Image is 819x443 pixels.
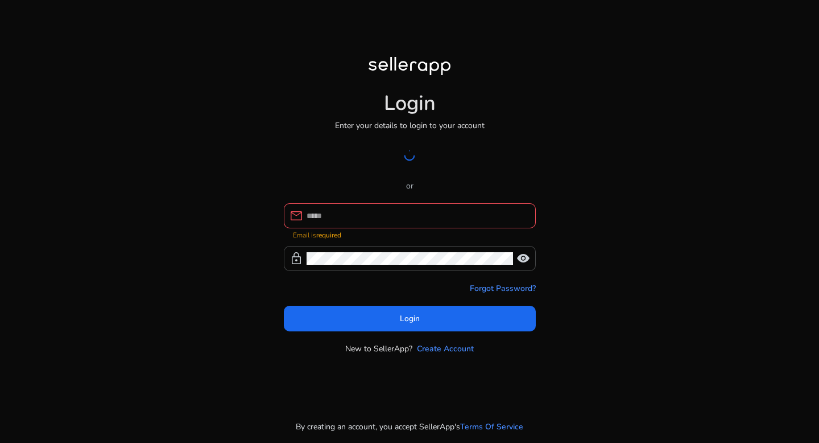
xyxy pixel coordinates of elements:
span: visibility [516,252,530,265]
a: Forgot Password? [470,282,536,294]
p: or [284,180,536,192]
span: Login [400,313,420,325]
a: Create Account [417,343,474,355]
button: Login [284,306,536,331]
p: New to SellerApp? [345,343,412,355]
h1: Login [384,91,436,116]
strong: required [316,231,341,240]
span: mail [289,209,303,223]
p: Enter your details to login to your account [335,120,485,132]
a: Terms Of Service [460,421,523,433]
mat-error: Email is [293,228,527,240]
span: lock [289,252,303,265]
